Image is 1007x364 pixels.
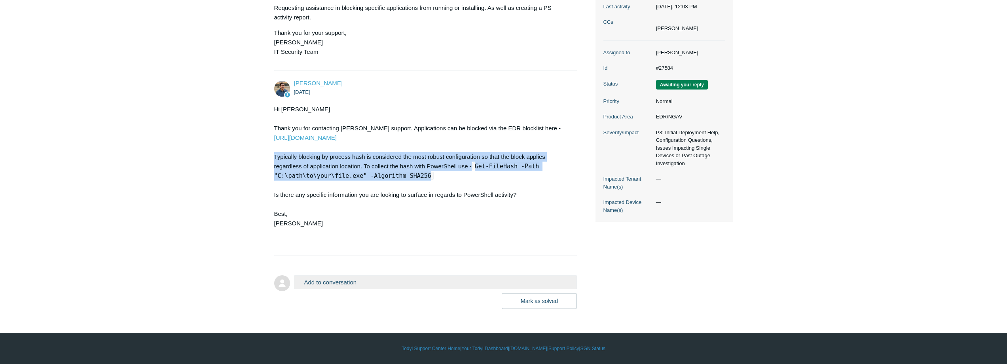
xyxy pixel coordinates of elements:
a: Support Policy [548,345,579,352]
span: Spencer Grissom [294,80,343,86]
a: Todyl Support Center Home [402,345,460,352]
dt: Assigned to [603,49,652,57]
time: 08/25/2025, 12:03 [656,4,697,10]
time: 08/21/2025, 11:34 [294,89,310,95]
button: Add to conversation [294,275,577,289]
dt: Impacted Device Name(s) [603,198,652,214]
dd: — [652,175,725,183]
button: Mark as solved [502,293,577,309]
div: | | | | [274,345,733,352]
dt: CCs [603,18,652,26]
a: Your Todyl Dashboard [461,345,508,352]
dd: Normal [652,97,725,105]
dt: Last activity [603,3,652,11]
dt: Impacted Tenant Name(s) [603,175,652,191]
dd: EDR/NGAV [652,113,725,121]
div: Hi [PERSON_NAME] Thank you for contacting [PERSON_NAME] support. Applications can be blocked via ... [274,105,569,247]
dt: Status [603,80,652,88]
a: [PERSON_NAME] [294,80,343,86]
dd: P3: Initial Deployment Help, Configuration Questions, Issues Impacting Single Devices or Past Out... [652,129,725,168]
dd: [PERSON_NAME] [652,49,725,57]
dd: #27584 [652,64,725,72]
span: We are waiting for you to respond [656,80,708,90]
dt: Severity/Impact [603,129,652,137]
a: SGN Status [580,345,605,352]
dt: Priority [603,97,652,105]
dt: Product Area [603,113,652,121]
p: Requesting assistance in blocking specific applications from running or installing. As well as cr... [274,3,569,22]
a: [DOMAIN_NAME] [509,345,547,352]
dd: — [652,198,725,206]
li: Ernest Murry [656,25,698,32]
a: [URL][DOMAIN_NAME] [274,134,337,141]
code: Get-FileHash -Path "C:\path\to\your\file.exe" -Algorithm SHA256 [274,162,539,180]
p: Thank you for your support, [PERSON_NAME] IT Security Team [274,28,569,57]
dt: Id [603,64,652,72]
